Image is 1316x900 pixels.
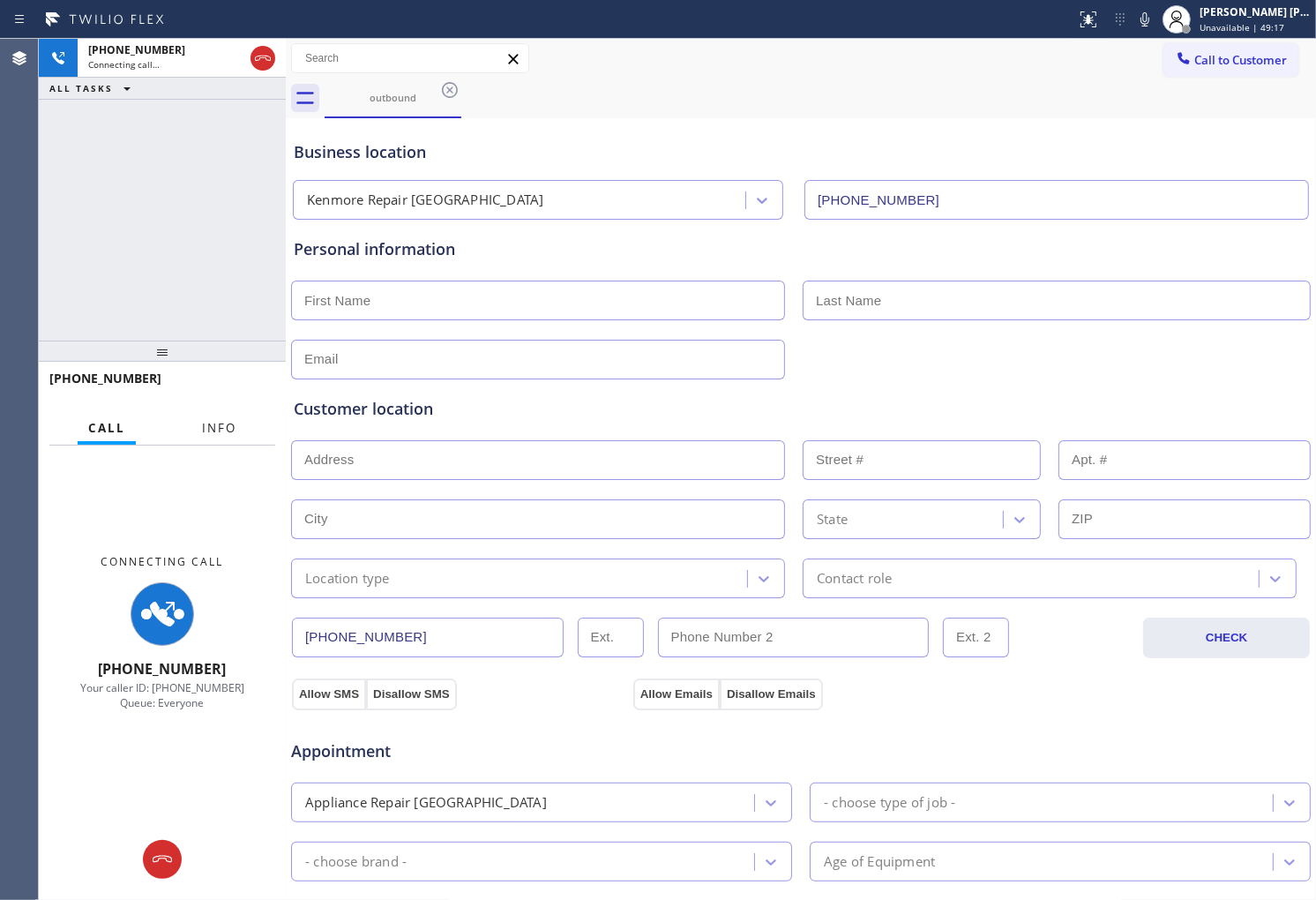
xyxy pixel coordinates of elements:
[824,792,955,813] div: - choose type of job -
[78,411,136,446] button: Call
[803,440,1041,480] input: Street #
[294,237,1308,261] div: Personal information
[101,554,224,569] span: Connecting Call
[292,618,564,657] input: Phone Number
[191,411,247,446] button: Info
[1163,43,1298,77] button: Call to Customer
[49,370,161,386] span: [PHONE_NUMBER]
[292,679,366,710] button: Allow SMS
[366,679,457,710] button: Disallow SMS
[250,46,275,71] button: Hang up
[658,618,930,657] input: Phone Number 2
[291,281,785,320] input: First Name
[292,44,528,72] input: Search
[1058,440,1311,480] input: Apt. #
[1194,52,1287,68] span: Call to Customer
[305,568,390,589] div: Location type
[88,42,185,57] span: [PHONE_NUMBER]
[633,679,720,710] button: Allow Emails
[99,659,227,679] span: [PHONE_NUMBER]
[1200,21,1284,34] span: Unavailable | 49:17
[1133,7,1157,32] button: Mute
[803,281,1311,320] input: Last Name
[88,420,125,436] span: Call
[202,420,236,436] span: Info
[720,679,823,710] button: Disallow Emails
[307,191,543,211] div: Kenmore Repair [GEOGRAPHIC_DATA]
[1143,618,1310,658] button: CHECK
[291,739,629,763] span: Appointment
[804,180,1309,220] input: Phone Number
[39,78,148,99] button: ALL TASKS
[943,618,1009,657] input: Ext. 2
[326,91,460,104] div: outbound
[49,82,113,94] span: ALL TASKS
[294,397,1308,421] div: Customer location
[1200,4,1311,19] div: [PERSON_NAME] [PERSON_NAME]
[817,509,848,529] div: State
[1058,499,1311,539] input: ZIP
[578,618,644,657] input: Ext.
[294,140,1308,164] div: Business location
[291,499,785,539] input: City
[291,440,785,480] input: Address
[80,680,244,710] span: Your caller ID: [PHONE_NUMBER] Queue: Everyone
[143,840,182,879] button: Hang up
[305,792,547,813] div: Appliance Repair [GEOGRAPHIC_DATA]
[817,568,892,589] div: Contact role
[88,58,160,71] span: Connecting call…
[291,340,785,379] input: Email
[824,851,935,872] div: Age of Equipment
[305,851,407,872] div: - choose brand -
